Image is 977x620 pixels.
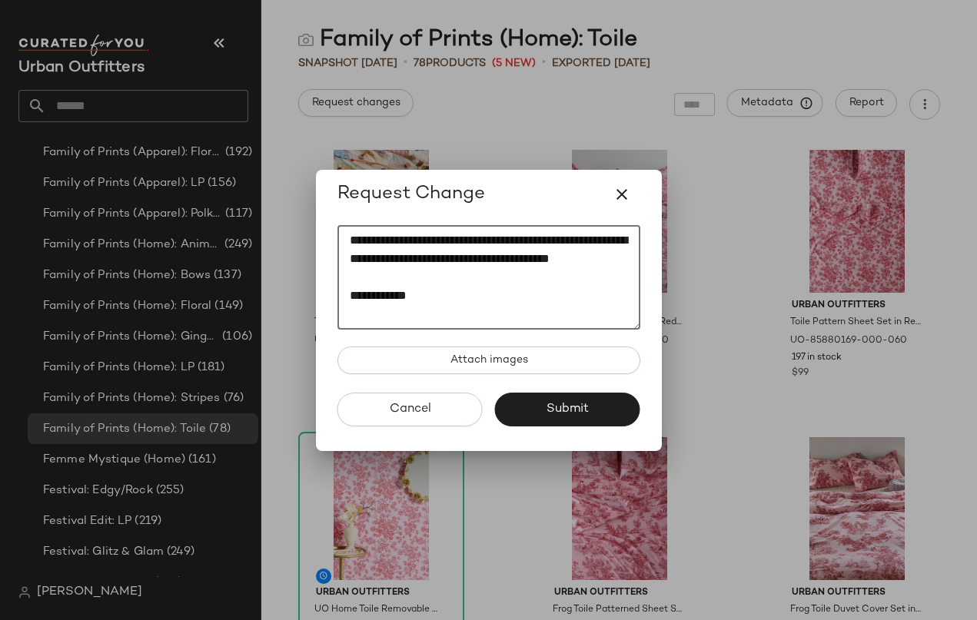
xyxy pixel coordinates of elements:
[388,402,430,416] span: Cancel
[546,402,589,416] span: Submit
[337,346,640,374] button: Attach images
[495,393,640,426] button: Submit
[337,182,485,207] span: Request Change
[449,354,527,366] span: Attach images
[337,393,483,426] button: Cancel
